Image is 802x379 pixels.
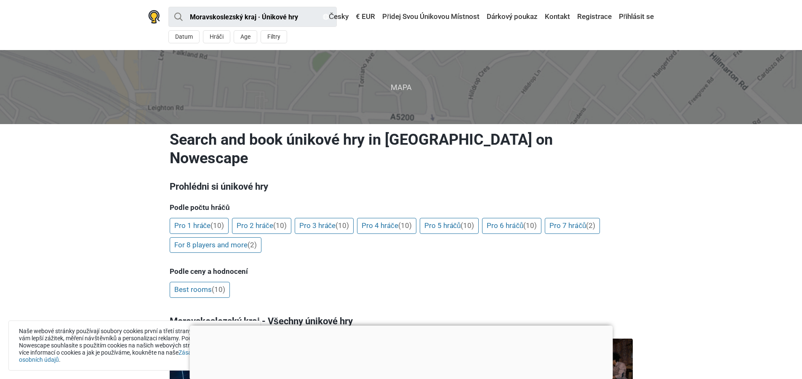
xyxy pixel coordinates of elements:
a: Pro 5 hráčů(10) [420,218,479,234]
button: Hráči [203,30,230,43]
a: Přihlásit se [617,9,654,24]
a: Kontakt [543,9,572,24]
a: € EUR [354,9,377,24]
button: Datum [168,30,200,43]
span: (10) [212,285,225,294]
h5: Podle počtu hráčů [170,203,633,212]
span: (10) [461,221,474,230]
span: (10) [210,221,224,230]
button: Age [234,30,257,43]
h3: Moravskoslezský kraj - Všechny únikové hry [170,310,633,332]
a: Best rooms(10) [170,282,230,298]
button: Filtry [261,30,287,43]
img: Nowescape logo [148,10,160,24]
img: Česky [323,14,329,20]
a: Přidej Svou Únikovou Místnost [380,9,482,24]
h1: Search and book únikové hry in [GEOGRAPHIC_DATA] on Nowescape [170,130,633,167]
div: Naše webové stránky používají soubory cookies první a třetí strany s cílem zajistit vám lepší záž... [8,321,261,371]
iframe: Advertisement [189,326,613,378]
a: For 8 players and more(2) [170,237,261,253]
span: (10) [336,221,349,230]
span: (2) [586,221,595,230]
a: Registrace [575,9,614,24]
a: Pro 4 hráče(10) [357,218,416,234]
a: Dárkový poukaz [485,9,540,24]
a: Pro 3 hráče(10) [295,218,354,234]
h5: Podle ceny a hodnocení [170,267,633,276]
input: try “London” [168,7,337,27]
a: Pro 7 hráčů(2) [545,218,600,234]
a: Zásady ochrany osobních údajů [19,349,221,363]
a: Pro 2 hráče(10) [232,218,291,234]
a: Pro 1 hráče(10) [170,218,229,234]
h3: Prohlédni si únikové hry [170,180,633,193]
a: Pro 6 hráčů(10) [482,218,541,234]
span: (10) [273,221,287,230]
span: (10) [523,221,537,230]
span: (2) [248,241,257,249]
a: Česky [321,9,351,24]
span: (10) [398,221,412,230]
